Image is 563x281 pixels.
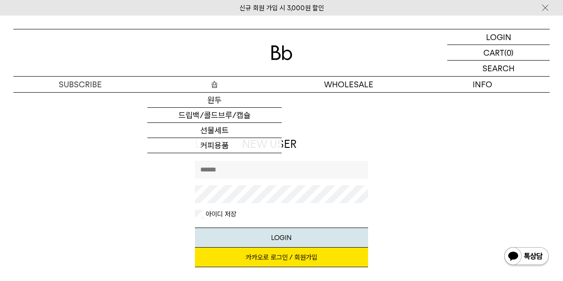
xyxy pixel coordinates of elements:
[504,45,514,60] p: (0)
[147,77,281,92] a: 숍
[13,77,147,92] a: SUBSCRIBE
[204,210,236,219] label: 아이디 저장
[447,29,550,45] a: LOGIN
[503,246,550,268] img: 카카오톡 채널 1:1 채팅 버튼
[416,77,550,92] p: INFO
[482,61,514,76] p: SEARCH
[147,123,281,138] a: 선물세트
[147,93,281,108] a: 원두
[147,138,281,153] a: 커피용품
[282,77,416,92] p: WHOLESALE
[239,4,324,12] a: 신규 회원 가입 시 3,000원 할인
[147,108,281,123] a: 드립백/콜드브루/캡슐
[271,45,292,60] img: 로고
[483,45,504,60] p: CART
[147,153,281,168] a: 프로그램
[486,29,511,45] p: LOGIN
[195,228,368,248] button: LOGIN
[447,45,550,61] a: CART (0)
[195,248,368,267] a: 카카오로 로그인 / 회원가입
